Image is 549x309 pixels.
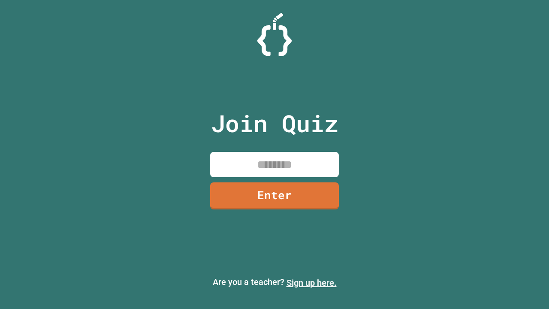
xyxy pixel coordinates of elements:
a: Sign up here. [287,278,337,288]
a: Enter [210,182,339,209]
iframe: chat widget [478,237,540,274]
p: Join Quiz [211,106,338,141]
img: Logo.svg [257,13,292,56]
iframe: chat widget [513,275,540,300]
p: Are you a teacher? [7,276,542,289]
